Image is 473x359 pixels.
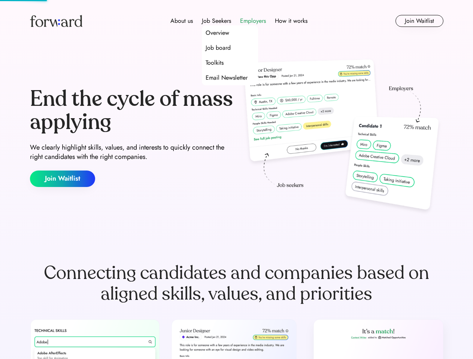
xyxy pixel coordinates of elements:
[30,88,234,134] div: End the cycle of mass applying
[206,73,248,82] div: Email Newsletter
[30,15,82,27] img: Forward logo
[202,16,231,25] div: Job Seekers
[206,58,224,67] div: Toolkits
[395,15,443,27] button: Join Waitlist
[30,143,234,162] div: We clearly highlight skills, values, and interests to quickly connect the right candidates with t...
[240,16,266,25] div: Employers
[206,43,231,52] div: Job board
[240,57,443,218] img: hero-image.png
[275,16,307,25] div: How it works
[206,28,229,37] div: Overview
[170,16,193,25] div: About us
[30,263,443,304] div: Connecting candidates and companies based on aligned skills, values, and priorities
[30,171,95,187] button: Join Waitlist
